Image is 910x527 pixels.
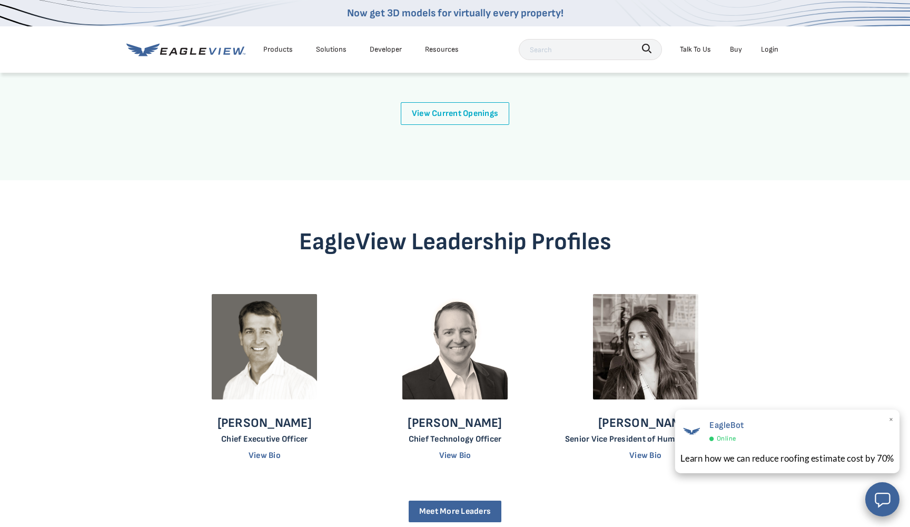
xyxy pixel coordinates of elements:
img: Chris Jurasek - Chief Executive Officer [212,294,317,399]
p: [PERSON_NAME] [408,415,502,431]
div: Resources [425,43,459,56]
input: Search [519,39,662,60]
div: Products [263,43,293,56]
a: Developer [370,43,402,56]
button: Open chat window [865,482,899,516]
span: EagleBot [709,420,744,431]
a: Now get 3D models for virtually every property! [347,7,563,19]
div: Learn how we can reduce roofing estimate cost by 70% [680,452,894,465]
a: View Bio [629,451,661,461]
img: Tripp Cox - Chief Technology Officer [402,294,508,399]
span: × [888,413,894,428]
a: Buy [730,43,742,56]
span: Online [716,433,736,445]
a: View Bio [249,451,281,461]
h3: EagleView Leadership Profiles [202,228,708,257]
p: Senior Vice President of Human Resources [565,434,726,444]
a: View Bio [439,451,471,461]
p: [PERSON_NAME] [565,415,726,431]
img: EagleBot [680,420,703,442]
img: Ruby White - Senior Vice President of Human Resources [593,294,698,399]
a: View Current Openings [401,102,509,125]
p: Chief Technology Officer [408,434,502,444]
p: Chief Executive Officer [217,434,312,444]
a: Meet More Leaders [409,501,501,522]
p: [PERSON_NAME] [217,415,312,431]
div: Talk To Us [680,43,711,56]
div: Login [761,43,778,56]
div: Solutions [316,43,347,56]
